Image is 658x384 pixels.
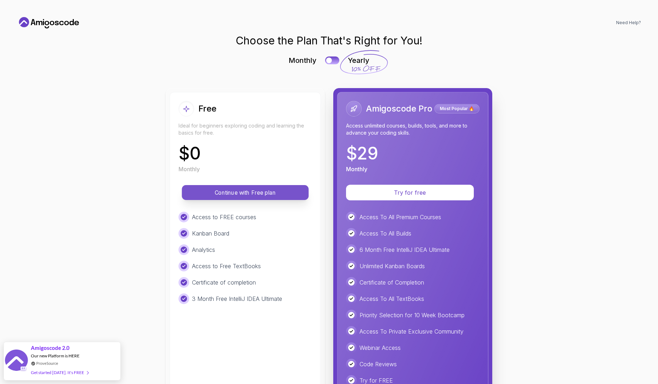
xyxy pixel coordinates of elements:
button: Continue with Free plan [182,185,308,200]
p: Most Popular 🔥 [435,105,478,112]
h2: Amigoscode Pro [366,103,432,114]
p: Access To All Builds [360,229,411,238]
p: Certificate of Completion [360,278,424,287]
p: Ideal for beginners exploring coding and learning the basics for free. [179,122,312,136]
h2: Free [198,103,216,114]
p: Access To Private Exclusive Community [360,327,464,336]
p: $ 0 [179,145,201,162]
p: Kanban Board [192,229,229,238]
p: Access To All TextBooks [360,294,424,303]
a: Home link [17,17,81,28]
p: Unlimited Kanban Boards [360,262,425,270]
img: provesource social proof notification image [5,350,28,373]
p: Try for free [355,188,465,197]
p: $ 29 [346,145,378,162]
a: Need Help? [616,20,641,26]
p: Monthly [289,55,317,65]
span: Our new Platform is HERE [31,353,79,358]
a: ProveSource [36,360,58,366]
button: Try for free [346,185,474,200]
p: Code Reviews [360,360,397,368]
p: Continue with Free plan [190,189,301,197]
p: Monthly [179,165,200,173]
p: Analytics [192,245,215,254]
p: Priority Selection for 10 Week Bootcamp [360,311,465,319]
p: Access unlimited courses, builds, tools, and more to advance your coding skills. [346,122,479,136]
div: Get started [DATE]. It's FREE [31,368,88,377]
p: Webinar Access [360,344,401,352]
h1: Choose the Plan That's Right for You! [236,34,422,47]
span: Amigoscode 2.0 [31,344,70,352]
p: Certificate of completion [192,278,256,287]
p: Access to FREE courses [192,213,256,221]
p: 3 Month Free IntelliJ IDEA Ultimate [192,294,282,303]
p: Access To All Premium Courses [360,213,441,221]
p: Access to Free TextBooks [192,262,261,270]
p: Monthly [346,165,367,173]
p: 6 Month Free IntelliJ IDEA Ultimate [360,245,450,254]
